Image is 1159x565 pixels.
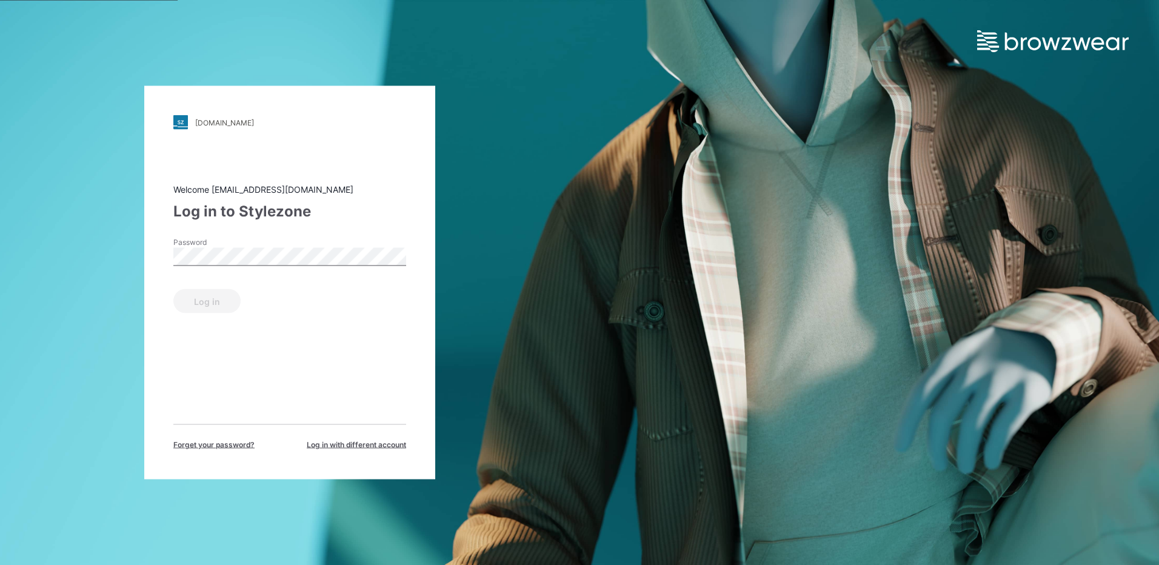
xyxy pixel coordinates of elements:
div: Welcome [EMAIL_ADDRESS][DOMAIN_NAME] [173,183,406,196]
a: [DOMAIN_NAME] [173,115,406,130]
span: Forget your password? [173,440,255,450]
img: stylezone-logo.562084cfcfab977791bfbf7441f1a819.svg [173,115,188,130]
div: Log in to Stylezone [173,201,406,222]
span: Log in with different account [307,440,406,450]
div: [DOMAIN_NAME] [195,118,254,127]
label: Password [173,237,258,248]
img: browzwear-logo.e42bd6dac1945053ebaf764b6aa21510.svg [977,30,1129,52]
